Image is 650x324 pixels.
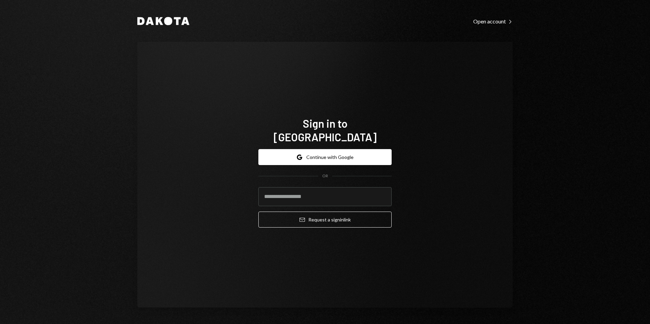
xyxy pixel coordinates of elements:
[258,212,392,228] button: Request a signinlink
[258,149,392,165] button: Continue with Google
[322,173,328,179] div: OR
[258,116,392,144] h1: Sign in to [GEOGRAPHIC_DATA]
[473,18,513,25] div: Open account
[473,17,513,25] a: Open account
